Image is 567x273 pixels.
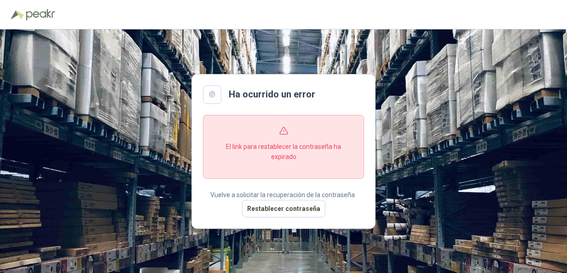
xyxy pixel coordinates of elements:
[26,9,55,20] img: Peakr
[11,10,24,19] img: Logo
[242,200,325,217] button: Restablecer contraseña
[214,142,353,162] p: El link para restablecer la contraseña ha expirado
[229,87,315,102] h2: Ha ocurrido un error
[210,190,357,200] p: Vuelve a solicitar la recuperación de la contraseña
